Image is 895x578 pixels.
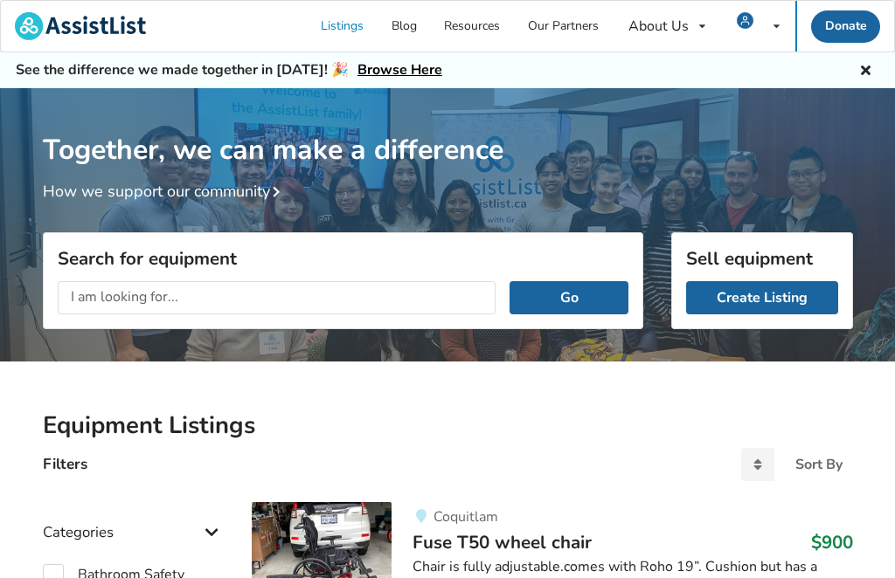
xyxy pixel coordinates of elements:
h5: See the difference we made together in [DATE]! 🎉 [16,61,442,79]
span: Coquitlam [434,507,498,526]
input: I am looking for... [58,281,496,314]
a: How we support our community [43,181,288,202]
a: Resources [431,1,515,52]
h4: Filters [43,454,87,474]
img: user icon [737,12,753,29]
a: Our Partners [514,1,613,52]
div: Categories [43,488,225,550]
h3: Sell equipment [686,247,838,270]
h3: $900 [811,531,853,554]
a: Listings [308,1,378,52]
div: About Us [628,19,689,33]
h3: Search for equipment [58,247,628,270]
div: Sort By [795,458,843,471]
img: assistlist-logo [15,12,146,40]
a: Create Listing [686,281,838,314]
a: Browse Here [357,60,442,79]
a: Donate [811,10,881,43]
span: Fuse T50 wheel chair [413,530,592,554]
button: Go [510,281,628,314]
h2: Equipment Listings [43,410,853,441]
h1: Together, we can make a difference [43,88,853,168]
a: Blog [378,1,431,52]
